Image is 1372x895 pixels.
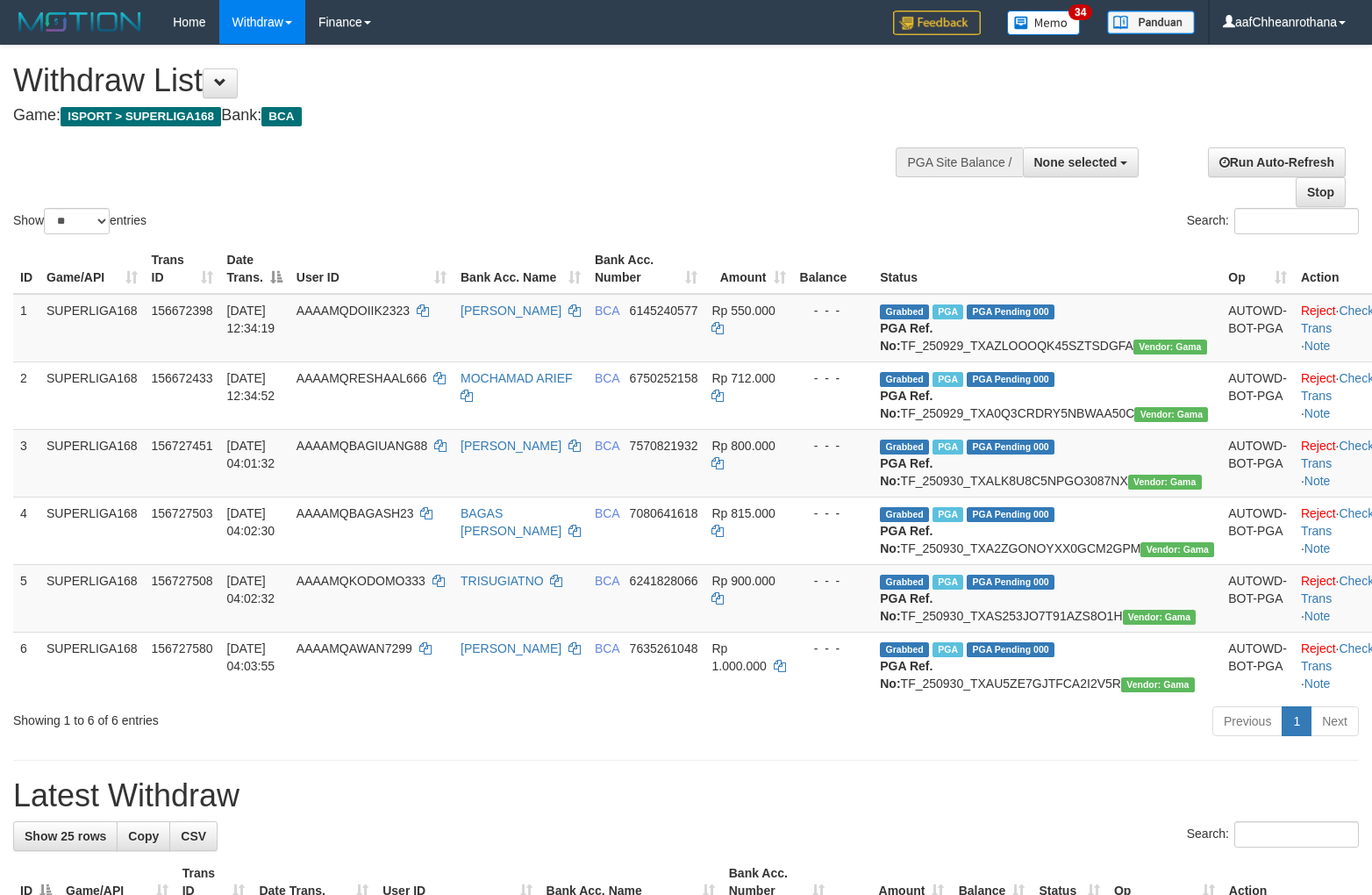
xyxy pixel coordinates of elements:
[1304,541,1331,555] a: Note
[1234,208,1359,234] input: Search:
[25,829,106,843] span: Show 25 rows
[39,564,145,632] td: SUPERLIGA168
[873,564,1221,632] td: TF_250930_TXAS253JO7T91AZS8O1H
[461,641,561,655] a: [PERSON_NAME]
[1128,475,1202,490] span: Vendor URL: https://trx31.1velocity.biz
[1282,706,1311,736] a: 1
[1221,362,1294,429] td: AUTOWD-BOT-PGA
[1221,244,1294,294] th: Op: activate to sort column ascending
[630,506,698,520] span: Copy 7080641618 to clipboard
[39,244,145,294] th: Game/API: activate to sort column ascending
[1311,706,1359,736] a: Next
[800,505,867,522] div: - - -
[145,244,220,294] th: Trans ID: activate to sort column ascending
[13,564,39,632] td: 5
[800,572,867,590] div: - - -
[967,372,1054,387] span: PGA Pending
[1221,632,1294,699] td: AUTOWD-BOT-PGA
[1301,439,1336,453] a: Reject
[873,429,1221,497] td: TF_250930_TXALK8U8C5NPGO3087NX
[967,507,1054,522] span: PGA Pending
[1007,11,1081,35] img: Button%20Memo.svg
[152,574,213,588] span: 156727508
[880,659,933,691] b: PGA Ref. No:
[13,429,39,497] td: 3
[711,304,775,318] span: Rp 550.000
[1221,294,1294,362] td: AUTOWD-BOT-PGA
[630,304,698,318] span: Copy 6145240577 to clipboard
[893,11,981,35] img: Feedback.jpg
[800,437,867,455] div: - - -
[1301,304,1336,318] a: Reject
[1221,497,1294,564] td: AUTOWD-BOT-PGA
[880,591,933,623] b: PGA Ref. No:
[1296,177,1346,207] a: Stop
[13,497,39,564] td: 4
[595,574,619,588] span: BCA
[711,439,775,453] span: Rp 800.000
[1133,340,1207,354] span: Vendor URL: https://trx31.1velocity.biz
[933,642,963,657] span: Marked by aafchoeunmanni
[220,244,289,294] th: Date Trans.: activate to sort column descending
[1301,641,1336,655] a: Reject
[181,829,206,843] span: CSV
[297,304,410,318] span: AAAAMQDOIIK2323
[39,294,145,362] td: SUPERLIGA168
[933,372,963,387] span: Marked by aafsoycanthlai
[1140,542,1214,557] span: Vendor URL: https://trx31.1velocity.biz
[1034,155,1118,169] span: None selected
[704,244,792,294] th: Amount: activate to sort column ascending
[873,362,1221,429] td: TF_250929_TXA0Q3CRDRY5NBWAA50C
[800,369,867,387] div: - - -
[880,524,933,555] b: PGA Ref. No:
[800,640,867,657] div: - - -
[227,641,275,673] span: [DATE] 04:03:55
[1221,564,1294,632] td: AUTOWD-BOT-PGA
[61,107,221,126] span: ISPORT > SUPERLIGA168
[967,440,1054,455] span: PGA Pending
[880,507,929,522] span: Grabbed
[1187,208,1359,234] label: Search:
[1212,706,1283,736] a: Previous
[227,371,275,403] span: [DATE] 12:34:52
[880,304,929,319] span: Grabbed
[630,641,698,655] span: Copy 7635261048 to clipboard
[1304,406,1331,420] a: Note
[1301,371,1336,385] a: Reject
[1301,574,1336,588] a: Reject
[1301,506,1336,520] a: Reject
[880,440,929,455] span: Grabbed
[896,147,1022,177] div: PGA Site Balance /
[44,208,110,234] select: Showentries
[152,304,213,318] span: 156672398
[13,632,39,699] td: 6
[967,575,1054,590] span: PGA Pending
[595,506,619,520] span: BCA
[873,294,1221,362] td: TF_250929_TXAZLOOOQK45SZTSDGFA
[800,302,867,319] div: - - -
[1134,407,1208,422] span: Vendor URL: https://trx31.1velocity.biz
[880,575,929,590] span: Grabbed
[1221,429,1294,497] td: AUTOWD-BOT-PGA
[461,371,573,385] a: MOCHAMAD ARIEF
[13,208,146,234] label: Show entries
[297,506,414,520] span: AAAAMQBAGASH23
[461,304,561,318] a: [PERSON_NAME]
[13,362,39,429] td: 2
[1023,147,1140,177] button: None selected
[880,321,933,353] b: PGA Ref. No:
[13,244,39,294] th: ID
[13,821,118,851] a: Show 25 rows
[880,372,929,387] span: Grabbed
[630,371,698,385] span: Copy 6750252158 to clipboard
[297,641,412,655] span: AAAAMQAWAN7299
[1208,147,1346,177] a: Run Auto-Refresh
[227,439,275,470] span: [DATE] 04:01:32
[13,107,897,125] h4: Game: Bank:
[880,642,929,657] span: Grabbed
[933,440,963,455] span: Marked by aafchoeunmanni
[39,429,145,497] td: SUPERLIGA168
[152,371,213,385] span: 156672433
[13,778,1359,813] h1: Latest Withdraw
[297,439,427,453] span: AAAAMQBAGIUANG88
